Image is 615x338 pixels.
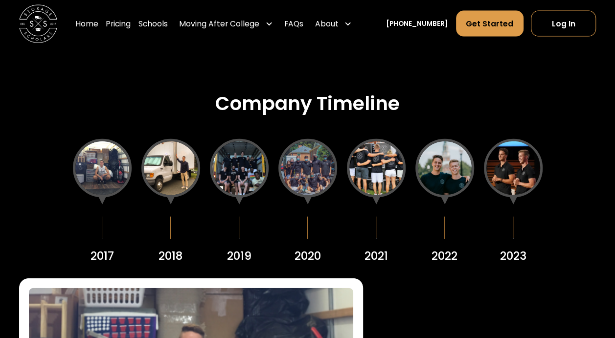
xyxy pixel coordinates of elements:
a: Pricing [106,10,131,37]
div: About [315,18,338,29]
div: About [311,10,356,37]
a: home [19,5,57,43]
div: 2023 [500,247,526,264]
a: [PHONE_NUMBER] [386,19,448,29]
a: Get Started [456,11,524,37]
a: Home [75,10,98,37]
div: Moving After College [179,18,259,29]
h3: Company Timeline [215,92,400,115]
div: 2019 [227,247,251,264]
div: 2020 [295,247,321,264]
div: 2018 [159,247,182,264]
a: FAQs [284,10,303,37]
img: Storage Scholars main logo [19,5,57,43]
div: 2021 [364,247,388,264]
div: 2017 [91,247,114,264]
a: Schools [138,10,168,37]
div: Moving After College [175,10,276,37]
a: Log In [531,11,596,37]
div: 2022 [432,247,457,264]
